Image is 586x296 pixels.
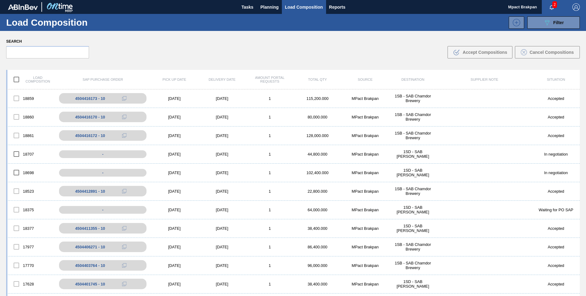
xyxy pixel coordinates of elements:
[246,170,294,175] div: 1
[294,263,341,268] div: 96,000.000
[389,112,437,122] div: 1SB - SAB Chamdor Brewery
[151,115,198,119] div: [DATE]
[198,152,246,157] div: [DATE]
[389,279,437,289] div: 1SD - SAB Rosslyn Brewery
[7,240,55,253] div: 17977
[151,96,198,101] div: [DATE]
[7,259,55,272] div: 17770
[7,166,55,179] div: 18698
[246,245,294,249] div: 1
[294,96,341,101] div: 115,200.000
[448,46,512,58] button: Accept Compositions
[241,3,254,11] span: Tasks
[329,3,346,11] span: Reports
[341,96,389,101] div: MPact Brakpan
[198,282,246,286] div: [DATE]
[389,94,437,103] div: 1SB - SAB Chamdor Brewery
[246,133,294,138] div: 1
[118,132,130,139] div: Copy
[198,170,246,175] div: [DATE]
[527,16,580,29] button: Filter
[389,205,437,214] div: 1SD - SAB Rosslyn Brewery
[532,170,580,175] div: In negotiation
[7,110,55,123] div: 18860
[532,152,580,157] div: In negotiation
[532,282,580,286] div: Accepted
[341,263,389,268] div: MPact Brakpan
[118,95,130,102] div: Copy
[389,224,437,233] div: 1SD - SAB Rosslyn Brewery
[341,189,389,194] div: MPact Brakpan
[529,50,574,55] span: Cancel Compositions
[294,226,341,231] div: 38,400.000
[389,149,437,159] div: 1SD - SAB Rosslyn Brewery
[552,1,557,8] span: 2
[542,3,562,11] button: Notifications
[246,226,294,231] div: 1
[246,208,294,212] div: 1
[389,187,437,196] div: 1SB - SAB Chamdor Brewery
[151,208,198,212] div: [DATE]
[532,189,580,194] div: Accepted
[341,208,389,212] div: MPact Brakpan
[7,203,55,216] div: 18375
[294,245,341,249] div: 86,400.000
[118,187,130,195] div: Copy
[118,262,130,269] div: Copy
[118,243,130,251] div: Copy
[7,92,55,105] div: 18859
[75,133,105,138] div: 4504416172 - 10
[389,131,437,140] div: 1SB - SAB Chamdor Brewery
[246,263,294,268] div: 1
[285,3,323,11] span: Load Composition
[151,263,198,268] div: [DATE]
[341,115,389,119] div: MPact Brakpan
[294,152,341,157] div: 44,800.000
[151,282,198,286] div: [DATE]
[506,16,524,29] div: New Load Composition
[294,133,341,138] div: 128,000.000
[75,282,105,286] div: 4504401745 - 10
[389,261,437,270] div: 1SB - SAB Chamdor Brewery
[532,96,580,101] div: Accepted
[151,226,198,231] div: [DATE]
[341,245,389,249] div: MPact Brakpan
[118,225,130,232] div: Copy
[118,280,130,288] div: Copy
[246,96,294,101] div: 1
[341,152,389,157] div: MPact Brakpan
[294,170,341,175] div: 102,400.000
[294,208,341,212] div: 64,000.000
[341,170,389,175] div: MPact Brakpan
[341,282,389,286] div: MPact Brakpan
[198,115,246,119] div: [DATE]
[198,189,246,194] div: [DATE]
[437,78,532,81] div: Supplier Note
[532,115,580,119] div: Accepted
[7,185,55,198] div: 18523
[151,133,198,138] div: [DATE]
[389,78,437,81] div: Destination
[6,37,89,46] label: Search
[7,222,55,235] div: 18377
[341,133,389,138] div: MPact Brakpan
[55,78,151,81] div: SAP Purchase Order
[532,245,580,249] div: Accepted
[75,263,105,268] div: 4504403764 - 10
[7,129,55,142] div: 18861
[294,282,341,286] div: 38,400.000
[294,78,341,81] div: Total Qty
[6,19,108,26] h1: Load Composition
[198,245,246,249] div: [DATE]
[246,152,294,157] div: 1
[246,115,294,119] div: 1
[246,189,294,194] div: 1
[532,78,580,81] div: Situation
[7,277,55,290] div: 17628
[553,20,564,25] span: Filter
[532,208,580,212] div: Waiting for PO SAP
[75,96,105,101] div: 4504416173 - 10
[389,168,437,177] div: 1SD - SAB Rosslyn Brewery
[246,282,294,286] div: 1
[532,263,580,268] div: Accepted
